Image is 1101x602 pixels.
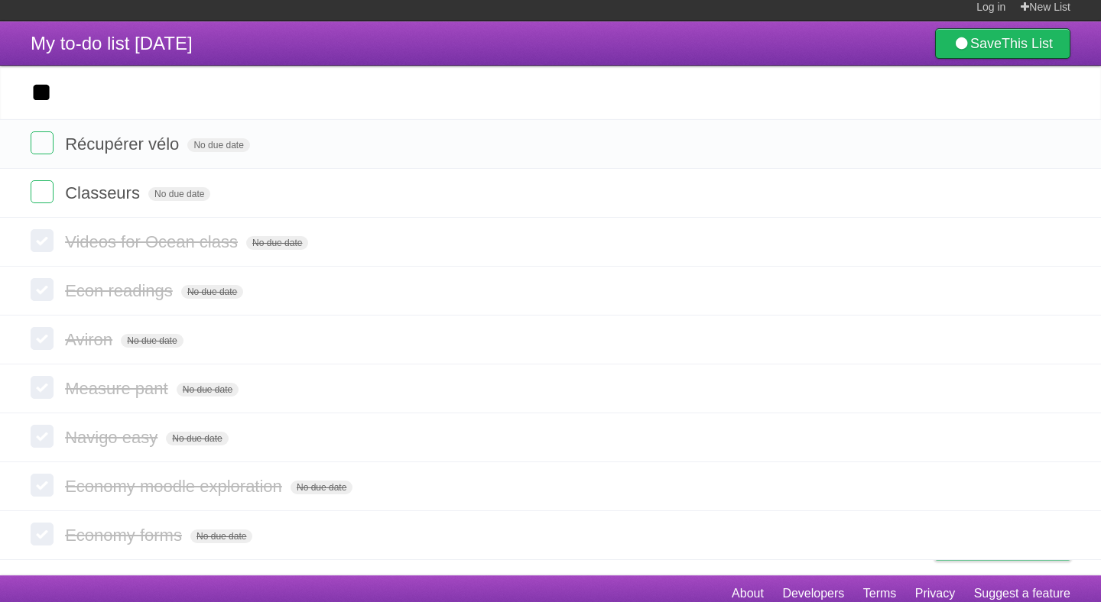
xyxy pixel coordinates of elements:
[181,285,243,299] span: No due date
[31,180,54,203] label: Done
[31,523,54,545] label: Done
[177,383,239,396] span: No due date
[65,379,172,398] span: Measure pant
[65,428,161,447] span: Navigo easy
[967,533,1063,560] span: Buy me a coffee
[31,33,193,53] span: My to-do list [DATE]
[65,183,144,202] span: Classeurs
[31,474,54,497] label: Done
[31,327,54,350] label: Done
[31,425,54,448] label: Done
[190,529,252,543] span: No due date
[65,330,116,349] span: Aviron
[65,281,177,300] span: Econ readings
[31,278,54,301] label: Done
[31,229,54,252] label: Done
[246,236,308,250] span: No due date
[65,232,242,251] span: Videos for Ocean class
[187,138,249,152] span: No due date
[31,131,54,154] label: Done
[1002,36,1053,51] b: This List
[291,481,352,494] span: No due date
[31,376,54,399] label: Done
[148,187,210,201] span: No due date
[65,477,286,496] span: Economy moodle exploration
[65,526,186,545] span: Economy forms
[166,432,228,445] span: No due date
[935,28,1070,59] a: SaveThis List
[65,134,183,154] span: Récupérer vélo
[121,334,183,348] span: No due date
